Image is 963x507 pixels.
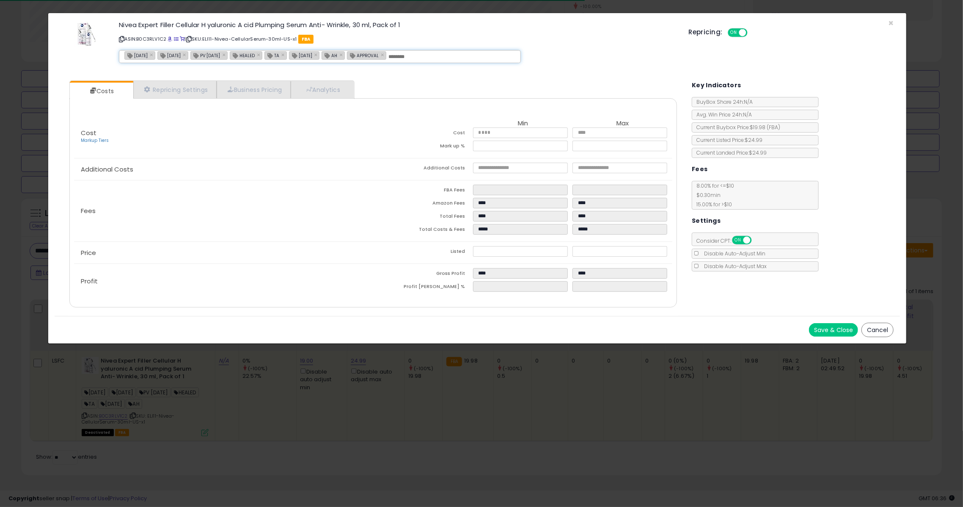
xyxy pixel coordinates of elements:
span: Avg. Win Price 24h: N/A [692,111,752,118]
h5: Key Indicators [692,80,741,91]
td: Profit [PERSON_NAME] % [373,281,473,294]
span: AH [322,52,337,59]
span: TA [265,52,279,59]
td: Listed [373,246,473,259]
span: [DATE] [158,52,181,59]
td: Additional Costs [373,163,473,176]
a: × [223,51,228,58]
span: ( FBA ) [767,124,780,131]
span: ON [733,237,743,244]
td: Amazon Fees [373,198,473,211]
a: Costs [70,83,132,100]
a: All offer listings [174,36,179,42]
a: Your listing only [180,36,184,42]
p: ASIN: B0C3RLV1C2 | SKU: ELI11-Nivea-CellularSerum-30ml-US-x1 [119,32,676,46]
span: HEALED [230,52,255,59]
a: × [339,51,344,58]
td: FBA Fees [373,185,473,198]
td: Total Fees [373,211,473,224]
button: Save & Close [809,323,858,337]
span: 8.00 % for <= $10 [692,182,734,208]
td: Cost [373,127,473,141]
td: Mark up % [373,141,473,154]
th: Max [572,120,672,127]
a: Markup Tiers [81,137,109,144]
span: Disable Auto-Adjust Max [700,263,767,270]
td: Gross Profit [373,268,473,281]
p: Fees [74,208,373,214]
h5: Settings [692,216,721,226]
img: 41BbtAUGzXL._SL60_.jpg [74,22,99,47]
a: × [257,51,262,58]
a: BuyBox page [168,36,172,42]
span: [DATE] [125,52,148,59]
span: [DATE] [289,52,312,59]
span: OFF [751,237,764,244]
h3: Nivea Expert Filler Cellular H yaluronic A cid Plumping Serum Anti- Wrinkle, 30 ml, Pack of 1 [119,22,676,28]
span: Current Listed Price: $24.99 [692,136,762,144]
span: Current Buybox Price: [692,124,780,131]
p: Profit [74,278,373,285]
p: Price [74,249,373,256]
span: $19.98 [750,124,780,131]
a: Business Pricing [217,81,291,98]
a: Analytics [291,81,353,98]
span: BuyBox Share 24h: N/A [692,98,753,105]
p: Cost [74,130,373,144]
td: Total Costs & Fees [373,224,473,237]
th: Min [473,120,573,127]
a: × [314,51,319,58]
span: Disable Auto-Adjust Min [700,250,765,257]
a: × [150,51,155,58]
a: × [381,51,386,58]
h5: Repricing: [689,29,723,36]
a: × [183,51,188,58]
span: FBA [298,35,314,44]
span: OFF [746,29,759,36]
p: Additional Costs [74,166,373,173]
span: APPROVAL [347,52,379,59]
button: Cancel [861,323,894,337]
span: Current Landed Price: $24.99 [692,149,767,156]
span: PV [DATE] [191,52,220,59]
h5: Fees [692,164,708,175]
span: 15.00 % for > $10 [692,201,732,208]
a: Repricing Settings [133,81,217,98]
span: × [888,17,894,29]
a: × [281,51,286,58]
span: $0.30 min [692,191,721,199]
span: Consider CPT: [692,237,763,244]
span: ON [729,29,739,36]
